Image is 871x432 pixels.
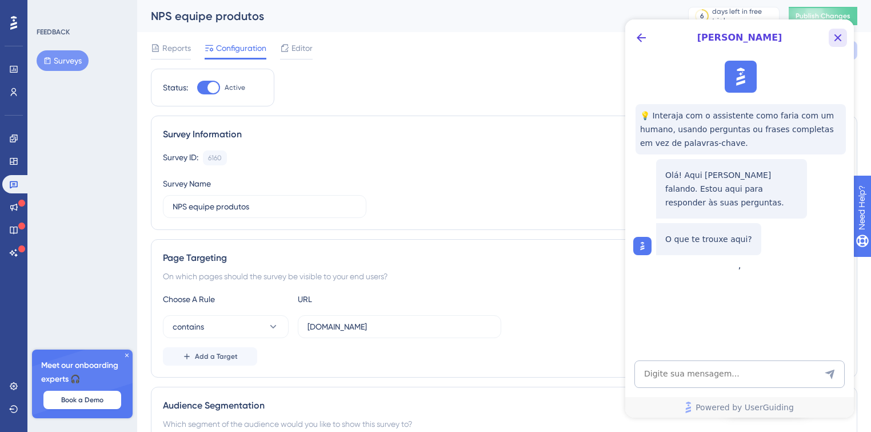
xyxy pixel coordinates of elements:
div: Survey ID: [163,150,198,165]
span: Need Help? [27,3,71,17]
div: Survey Name [163,177,211,191]
div: Status: [163,81,188,94]
span: Add a Target [195,352,238,361]
div: Page Targeting [163,251,845,265]
span: Active [225,83,245,92]
div: Which segment of the audience would you like to show this survey to? [163,417,845,431]
span: Reports [162,41,191,55]
div: Survey Information [163,128,845,141]
div: 6 [700,11,704,21]
button: Book a Demo [43,391,121,409]
span: Publish Changes [796,11,850,21]
button: contains [163,315,289,338]
input: yourwebsite.com/path [307,320,492,333]
span: Editor [291,41,313,55]
div: NPS equipe produtos [151,8,660,24]
div: 6160 [208,153,222,163]
iframe: UserGuiding AI Assistant [625,19,854,418]
button: Add a Target [163,347,257,366]
div: Choose A Rule [163,292,289,306]
div: On which pages should the survey be visible to your end users? [163,269,845,283]
span: Configuration [216,41,266,55]
span: Book a Demo [61,395,103,405]
button: Publish Changes [789,7,857,25]
div: days left in free trial [712,7,776,25]
input: Type your Survey name [173,200,357,213]
span: contains [173,320,204,334]
div: Audience Segmentation [163,399,845,413]
div: URL [298,292,423,306]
